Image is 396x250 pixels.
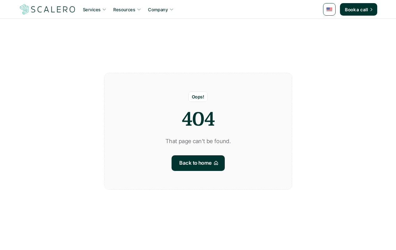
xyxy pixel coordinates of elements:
p: Company [148,6,168,13]
p: That page can't be found. [166,137,231,146]
p: Back to home [179,159,212,167]
p: Oops! [192,93,204,100]
p: Services [83,6,100,13]
a: Book a call [340,3,377,16]
a: Back to home [172,155,225,171]
strong: 404 [182,109,214,130]
p: Book a call [345,6,368,13]
a: Scalero company logotype [19,4,76,15]
img: Scalero company logotype [19,3,76,15]
p: Resources [113,6,135,13]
